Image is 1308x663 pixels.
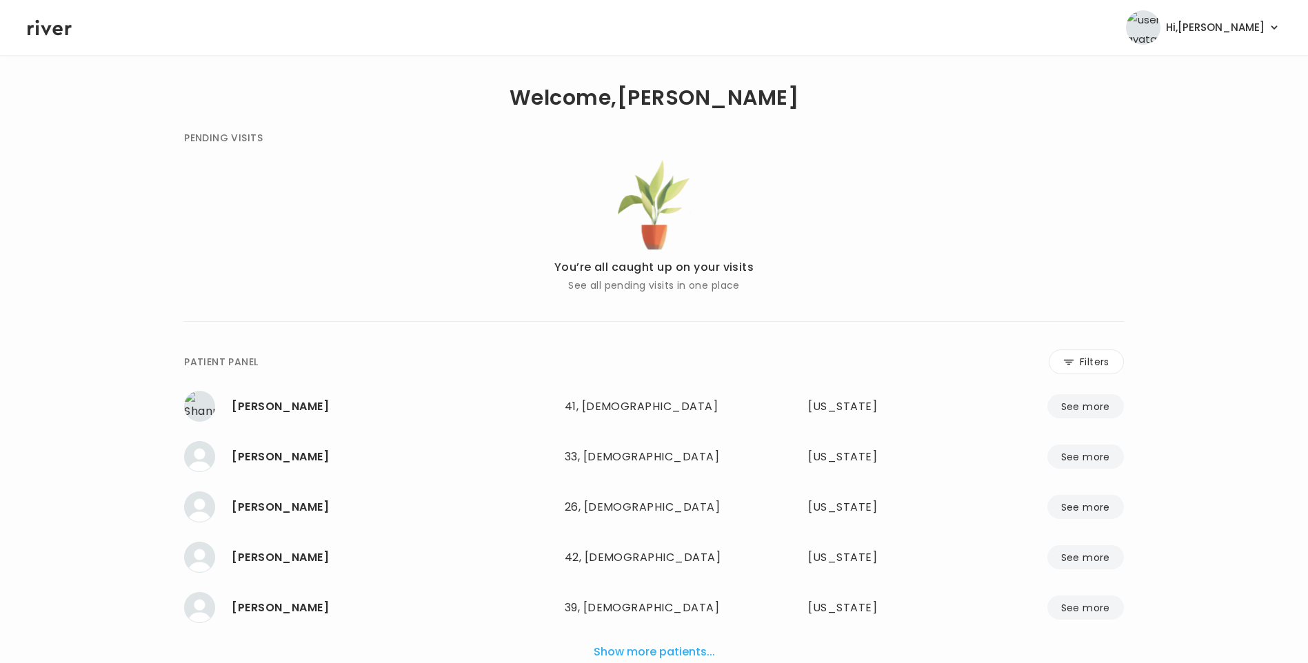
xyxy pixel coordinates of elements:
[510,88,798,108] h1: Welcome, [PERSON_NAME]
[184,441,215,472] img: Chatorra williams
[1126,10,1160,45] img: user avatar
[1126,10,1280,45] button: user avatarHi,[PERSON_NAME]
[232,548,554,567] div: Alexandra Grossman
[232,397,554,416] div: Shannon Kail
[808,397,934,416] div: Georgia
[1166,18,1265,37] span: Hi, [PERSON_NAME]
[184,542,215,573] img: Alexandra Grossman
[232,598,554,618] div: Elizabeth Hernandez
[565,397,744,416] div: 41, [DEMOGRAPHIC_DATA]
[184,391,215,422] img: Shannon Kail
[1049,349,1124,374] button: Filters
[1047,495,1124,519] button: See more
[184,130,263,146] div: PENDING VISITS
[1047,445,1124,469] button: See more
[184,592,215,623] img: Elizabeth Hernandez
[808,498,934,517] div: Ohio
[232,447,554,467] div: Chatorra williams
[1047,545,1124,569] button: See more
[1047,595,1124,620] button: See more
[808,548,934,567] div: Virginia
[808,447,934,467] div: Texas
[565,598,744,618] div: 39, [DEMOGRAPHIC_DATA]
[232,498,554,517] div: Ezra Kinnell
[554,258,754,277] p: You’re all caught up on your visits
[554,277,754,294] p: See all pending visits in one place
[565,498,744,517] div: 26, [DEMOGRAPHIC_DATA]
[184,354,258,370] div: PATIENT PANEL
[565,447,744,467] div: 33, [DEMOGRAPHIC_DATA]
[1047,394,1124,418] button: See more
[565,548,744,567] div: 42, [DEMOGRAPHIC_DATA]
[808,598,934,618] div: Texas
[184,491,215,522] img: Ezra Kinnell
